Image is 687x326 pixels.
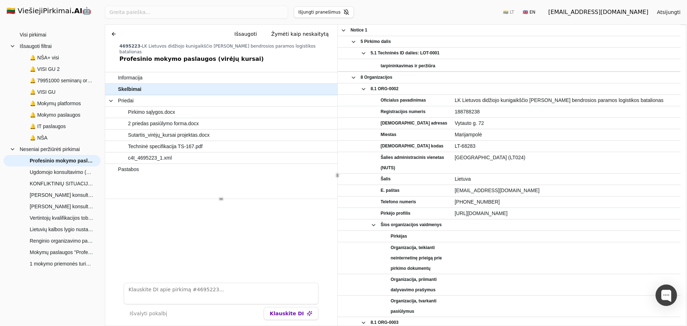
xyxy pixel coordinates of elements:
span: 🔔 Mokymo paslaugos [30,110,81,120]
span: Sutartis_virėjų_kursai projektas.docx [128,130,210,140]
span: 🔔 VISI GU [30,87,55,97]
button: Žymėti kaip neskaitytą [265,28,335,40]
span: Vertintojų kvalifikacijos tobulinimas (Atviras konkursas) [30,213,93,223]
span: 🔔 Mokymų platformos [30,98,81,109]
button: Išjungti pranešimus [294,6,354,18]
span: Priedai [118,96,134,106]
span: Šalies administracinis vienetas (NUTS) [381,152,448,173]
strong: .AI [72,6,83,15]
span: Skelbimai [118,84,141,94]
div: [EMAIL_ADDRESS][DOMAIN_NAME] [548,8,648,16]
span: Informacija [118,73,142,83]
span: Pastabos [118,164,139,175]
span: Profesinio mokymo paslaugos (virėjų kursai) [30,155,93,166]
span: Organizacija, tvarkanti pasiūlymus [391,296,448,317]
span: Organizacija, priimanti dalyvavimo prašymus [391,274,448,295]
span: Pirkimo sąlygos.docx [128,107,175,117]
span: 🔔 VISI GU 2 [30,64,60,74]
span: Mokymų paslaugos "Profesinio mokymo įstaigų komandų mokymų organizavimo ir įgyvendinimo paslaugos" [30,247,93,258]
input: Greita paieška... [105,6,288,19]
span: Pirkėjas [391,231,407,242]
span: [EMAIL_ADDRESS][DOMAIN_NAME] [455,185,678,196]
span: Notice 1 [351,25,367,35]
div: Profesinio mokymo paslaugos (virėjų kursai) [120,55,335,63]
span: [DATE] Išsamesnė informacija, tarpininkavimas ir peržiūra [381,50,448,71]
span: [GEOGRAPHIC_DATA] (LT024) [455,152,678,163]
span: Vytauto g. 72 [455,118,678,128]
button: Atsijungti [651,6,686,19]
span: 5.1 Techninės ID dalies: LOT-0001 [371,48,440,58]
span: LT-68283 [455,141,678,151]
span: c4t_4695223_1.xml [128,153,172,163]
span: 🔔 NŠA [30,132,48,143]
span: Marijampolė [455,130,678,140]
span: 188788238 [455,107,678,117]
span: Ugdomojo konsultavimo (koučingo) paslaugos [30,167,93,177]
span: 🔔 IT paslaugos [30,121,66,132]
span: Pirkėjo profilis [381,208,410,219]
span: Renginio organizavimo paslaugos [30,235,93,246]
span: [DEMOGRAPHIC_DATA] kodas [381,141,444,151]
span: 1 mokymo priemonės turinio parengimo su skaitmenine versija 3–5 m. vaikams A1–A2 paslaugos (Atvir... [30,258,93,269]
span: 8 Organizacijos [361,72,393,83]
span: 4695223 [120,44,140,49]
span: Šios organizacijos vaidmenys [381,220,442,230]
span: [URL][DOMAIN_NAME] [455,208,678,219]
span: Neseniai peržiūrėti pirkimai [20,144,80,155]
span: Lietuva [455,174,678,184]
span: KONFLIKTINIŲ SITUACIJŲ VALDYMO MOKYMAI (REGIONŲ SPECIALIOJO UGDYMO CENTRŲ DARBUOTOJAMS) rinkos ko... [30,178,93,189]
span: Oficialus pavadinimas [381,95,426,106]
span: [PERSON_NAME] konsultacija dėl Užduočių rengėjų mokymų paslaugų pirkimo [30,201,93,212]
div: - [120,43,335,55]
button: 🇬🇧 EN [518,6,540,18]
span: Registracijos numeris [381,107,425,117]
button: Klauskite DI [264,307,318,320]
span: E. paštas [381,185,400,196]
span: LK Lietuvos didžiojo kunigaikščio [PERSON_NAME] bendrosios paramos logistikos batalionas [455,95,678,106]
span: 2 priedas pasiūlymo forma.docx [128,118,199,129]
span: LK Lietuvos didžiojo kunigaikščio [PERSON_NAME] bendrosios paramos logistikos batalionas [120,44,316,54]
span: [DEMOGRAPHIC_DATA] adresas [381,118,447,128]
span: Telefono numeris [381,197,416,207]
button: Išsaugoti [229,28,263,40]
span: [PHONE_NUMBER] [455,197,678,207]
span: Visi pirkimai [20,29,46,40]
span: 5 Pirkimo dalis [361,37,391,47]
span: Lietuvių kalbos lygio nustatymo testų sukūrimo paslaugos (Atviras konkursas) [30,224,93,235]
span: 🔔 79951000 seminarų org pasl [30,75,93,86]
span: Organizacija, teikianti neinternetinę prieigą prie pirkimo dokumentų [391,243,448,274]
span: 8.1 ORG-0002 [371,84,399,94]
span: Techninė specifikacija TS-167.pdf [128,141,203,152]
span: 🔔 NŠA+ visi [30,52,59,63]
span: Išsaugoti filtrai [20,41,52,52]
span: Miestas [381,130,396,140]
span: Šalis [381,174,391,184]
span: [PERSON_NAME] konsultacija "DĖL METODINĖS PAGALBOS PRIEMONIŲ PARENGIMO IR PATALPINIMO SKAITMENINĖ... [30,190,93,200]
